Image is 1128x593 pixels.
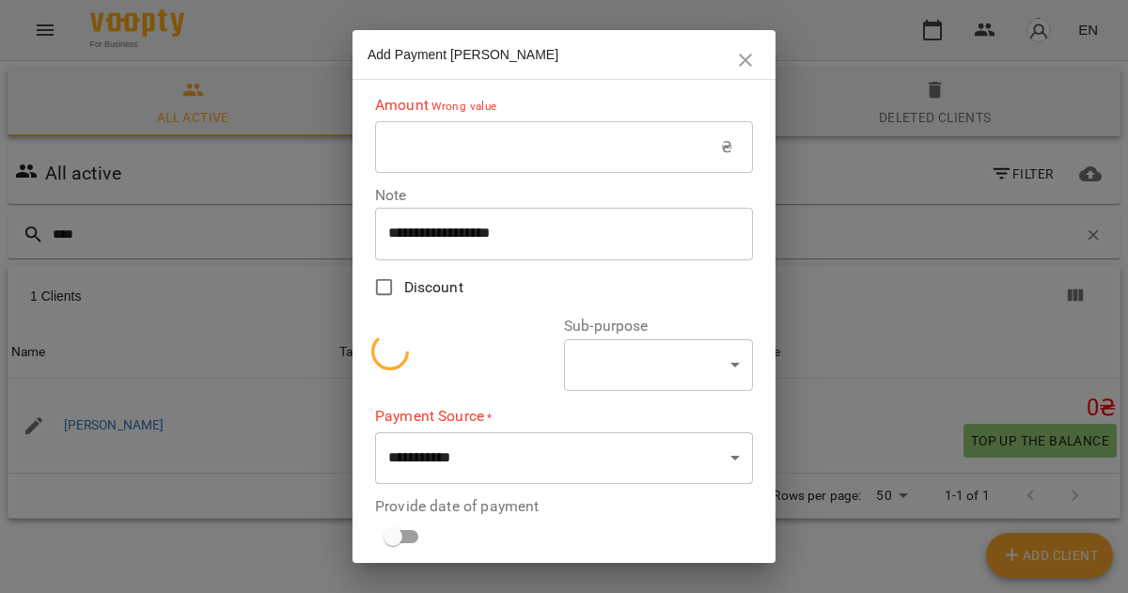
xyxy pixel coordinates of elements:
[368,47,558,62] span: Add Payment [PERSON_NAME]
[375,406,753,428] label: Payment Source
[375,188,753,203] label: Note
[375,499,753,514] label: Provide date of payment
[564,319,753,334] label: Sub-purpose
[429,98,497,117] p: Wrong value
[375,95,753,117] label: Amount
[375,562,496,583] h6: Balance :
[404,276,463,299] span: Discount
[721,136,732,159] p: ₴
[504,562,625,583] h6: New Balance :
